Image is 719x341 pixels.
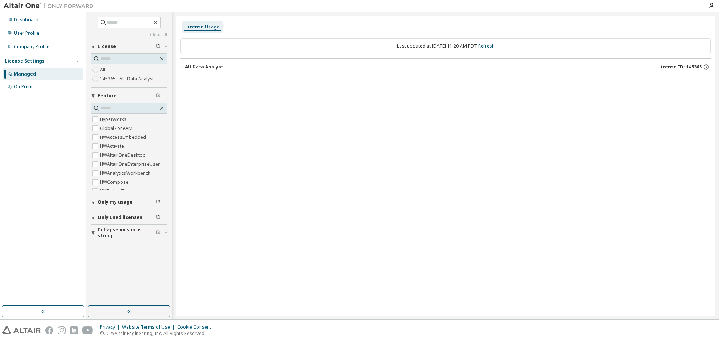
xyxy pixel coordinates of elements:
[100,324,122,330] div: Privacy
[100,160,161,169] label: HWAltairOneEnterpriseUser
[98,93,117,99] span: Feature
[100,115,128,124] label: HyperWorks
[98,227,156,239] span: Collapse on share string
[14,17,39,23] div: Dashboard
[70,326,78,334] img: linkedin.svg
[180,59,711,75] button: AU Data AnalystLicense ID: 145365
[98,199,133,205] span: Only my usage
[58,326,66,334] img: instagram.svg
[658,64,702,70] span: License ID: 145365
[14,44,49,50] div: Company Profile
[100,178,130,187] label: HWCompose
[100,133,148,142] label: HWAccessEmbedded
[156,43,160,49] span: Clear filter
[478,43,495,49] a: Refresh
[14,71,36,77] div: Managed
[156,93,160,99] span: Clear filter
[100,142,125,151] label: HWActivate
[91,225,167,241] button: Collapse on share string
[180,38,711,54] div: Last updated at: [DATE] 11:20 AM PDT
[91,194,167,210] button: Only my usage
[14,30,39,36] div: User Profile
[100,124,134,133] label: GlobalZoneAM
[100,187,135,196] label: HWEmbedBasic
[4,2,97,10] img: Altair One
[177,324,216,330] div: Cookie Consent
[91,32,167,38] a: Clear all
[185,64,223,70] div: AU Data Analyst
[185,24,220,30] div: License Usage
[91,38,167,55] button: License
[91,209,167,226] button: Only used licenses
[100,74,155,83] label: 145365 - AU Data Analyst
[45,326,53,334] img: facebook.svg
[156,214,160,220] span: Clear filter
[156,230,160,236] span: Clear filter
[100,330,216,337] p: © 2025 Altair Engineering, Inc. All Rights Reserved.
[5,58,45,64] div: License Settings
[91,88,167,104] button: Feature
[156,199,160,205] span: Clear filter
[14,84,33,90] div: On Prem
[100,169,152,178] label: HWAnalyticsWorkbench
[100,151,147,160] label: HWAltairOneDesktop
[98,43,116,49] span: License
[82,326,93,334] img: youtube.svg
[100,66,107,74] label: All
[122,324,177,330] div: Website Terms of Use
[98,214,142,220] span: Only used licenses
[2,326,41,334] img: altair_logo.svg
